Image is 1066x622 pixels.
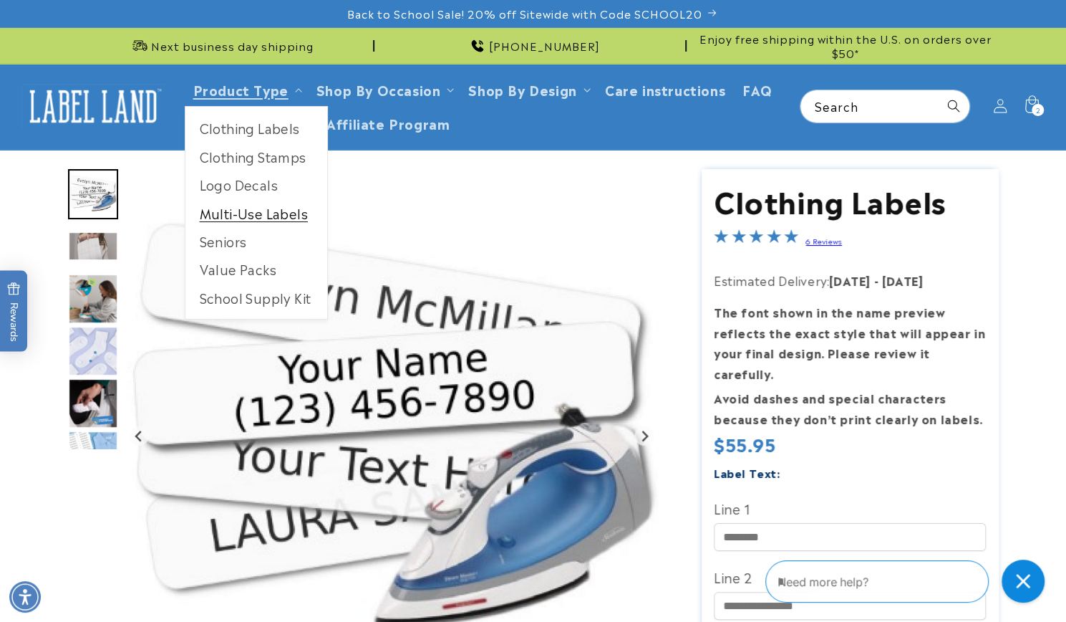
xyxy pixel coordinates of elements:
[185,227,327,255] a: Seniors
[68,169,118,219] img: Iron-on name labels with an iron
[714,231,798,248] span: 4.8-star overall rating
[16,79,170,134] a: Label Land
[68,274,118,324] img: Clothing Labels - Label Land
[9,581,41,613] div: Accessibility Menu
[692,32,999,59] span: Enjoy free shipping within the U.S. on orders over $50*
[68,378,118,429] div: Go to slide 7
[1035,104,1040,116] span: 2
[68,378,118,429] img: Clothing Labels - Label Land
[742,81,772,97] span: FAQ
[596,72,734,106] a: Care instructions
[68,231,118,261] img: null
[714,181,986,219] h1: Clothing Labels
[21,84,165,128] img: Label Land
[805,236,841,246] a: 6 Reviews - open in a new tab
[380,28,687,63] div: Announcement
[468,80,576,99] a: Shop By Design
[714,389,983,427] strong: Avoid dashes and special characters because they don’t print clearly on labels.
[714,303,985,382] strong: The font shown in the name preview reflects the exact style that will appear in your final design...
[151,39,314,53] span: Next business day shipping
[882,272,924,289] strong: [DATE]
[11,507,181,550] iframe: Sign Up via Text for Offers
[68,28,374,63] div: Announcement
[460,72,596,106] summary: Shop By Design
[68,431,118,481] div: Go to slide 8
[714,497,986,520] label: Line 1
[68,326,118,376] div: Go to slide 6
[185,284,327,312] a: School Supply Kit
[489,39,600,53] span: [PHONE_NUMBER]
[634,426,654,446] button: Next slide
[193,80,289,99] a: Product Type
[605,81,725,97] span: Care instructions
[874,272,879,289] strong: -
[734,72,781,106] a: FAQ
[7,282,21,342] span: Rewards
[68,221,118,272] div: Go to slide 4
[714,431,776,456] span: $55.95
[714,464,780,481] label: Label Text:
[308,72,460,106] summary: Shop By Occasion
[294,115,450,131] span: Join Affiliate Program
[938,90,969,122] button: Search
[68,274,118,324] div: Go to slide 5
[285,106,458,140] a: Join Affiliate Program
[316,81,441,97] span: Shop By Occasion
[68,326,118,376] img: Clothing Labels - Label Land
[714,270,986,291] p: Estimated Delivery:
[185,114,327,142] a: Clothing Labels
[829,272,871,289] strong: [DATE]
[68,169,118,219] div: Go to slide 3
[185,199,327,227] a: Multi-Use Labels
[347,6,702,21] span: Back to School Sale! 20% off Sitewide with Code SCHOOL20
[185,171,327,198] a: Logo Decals
[68,431,118,481] img: Clothing Labels - Label Land
[765,555,1052,608] iframe: Gorgias Floating Chat
[185,72,308,106] summary: Product Type
[130,426,149,446] button: Previous slide
[692,28,999,63] div: Announcement
[185,255,327,283] a: Value Packs
[714,565,986,588] label: Line 2
[185,143,327,171] a: Clothing Stamps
